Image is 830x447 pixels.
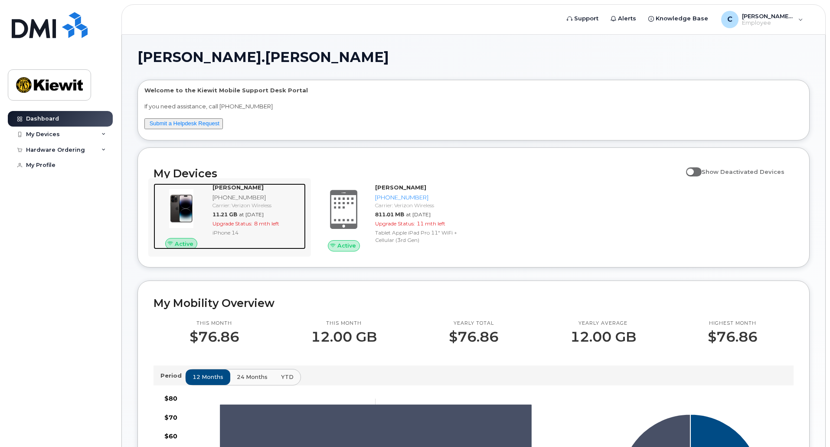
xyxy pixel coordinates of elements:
[212,202,302,209] div: Carrier: Verizon Wireless
[375,202,465,209] div: Carrier: Verizon Wireless
[212,211,237,218] span: 11.21 GB
[337,241,356,250] span: Active
[570,320,636,327] p: Yearly average
[237,373,268,381] span: 24 months
[281,373,294,381] span: YTD
[212,220,252,227] span: Upgrade Status:
[164,432,177,440] tspan: $60
[212,229,302,236] div: iPhone 14
[375,193,465,202] div: [PHONE_NUMBER]
[406,211,431,218] span: at [DATE]
[316,183,468,251] a: Active[PERSON_NAME][PHONE_NUMBER]Carrier: Verizon Wireless811.01 MBat [DATE]Upgrade Status:11 mth...
[239,211,264,218] span: at [DATE]
[154,297,794,310] h2: My Mobility Overview
[449,329,499,345] p: $76.86
[417,220,445,227] span: 11 mth left
[164,414,177,421] tspan: $70
[154,183,306,249] a: Active[PERSON_NAME][PHONE_NUMBER]Carrier: Verizon Wireless11.21 GBat [DATE]Upgrade Status:8 mth l...
[212,193,302,202] div: [PHONE_NUMBER]
[570,329,636,345] p: 12.00 GB
[375,184,426,191] strong: [PERSON_NAME]
[708,320,758,327] p: Highest month
[449,320,499,327] p: Yearly total
[792,409,823,440] iframe: Messenger Launcher
[311,329,377,345] p: 12.00 GB
[175,240,193,248] span: Active
[144,86,803,95] p: Welcome to the Kiewit Mobile Support Desk Portal
[154,167,682,180] h2: My Devices
[708,329,758,345] p: $76.86
[160,188,202,229] img: image20231002-3703462-njx0qo.jpeg
[254,220,279,227] span: 8 mth left
[702,168,784,175] span: Show Deactivated Devices
[212,184,264,191] strong: [PERSON_NAME]
[160,372,185,380] p: Period
[144,102,803,111] p: If you need assistance, call [PHONE_NUMBER]
[137,51,389,64] span: [PERSON_NAME].[PERSON_NAME]
[375,220,415,227] span: Upgrade Status:
[190,320,239,327] p: This month
[311,320,377,327] p: This month
[164,395,177,402] tspan: $80
[144,118,223,129] button: Submit a Helpdesk Request
[150,120,219,127] a: Submit a Helpdesk Request
[686,163,693,170] input: Show Deactivated Devices
[190,329,239,345] p: $76.86
[375,211,404,218] span: 811.01 MB
[375,229,465,244] div: Tablet Apple iPad Pro 11" WiFi + Cellular (3rd Gen)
